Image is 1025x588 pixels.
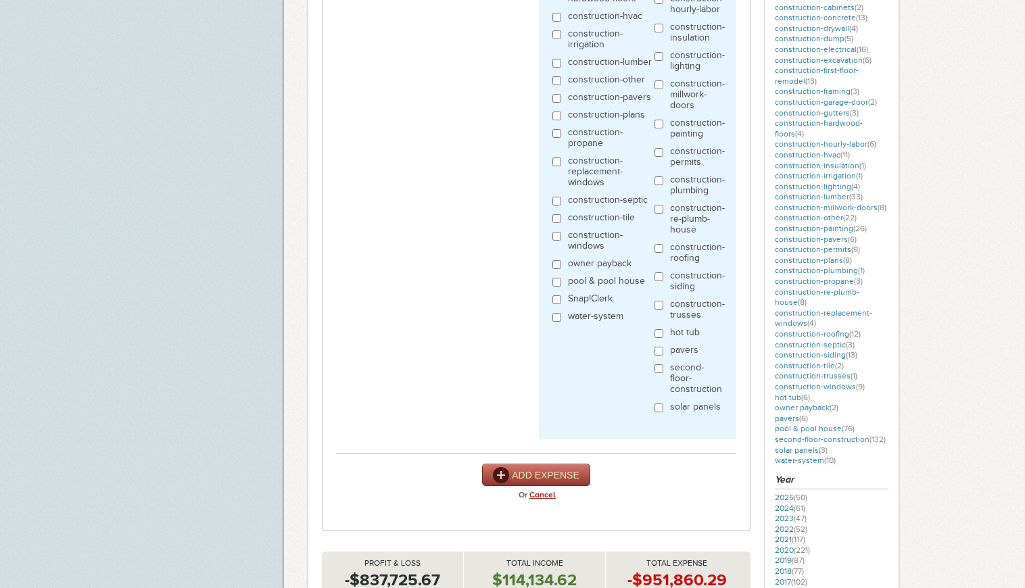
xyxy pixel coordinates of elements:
[670,22,725,47] label: construction-insulation
[851,87,859,96] span: (3)
[849,329,861,339] span: (12)
[775,340,855,349] a: construction-septic
[849,24,858,33] span: (4)
[775,203,886,212] a: construction-millwork-doors
[775,97,877,107] a: construction-garage-door
[798,297,807,307] span: (8)
[568,276,645,290] label: pool & pool house
[807,318,816,328] span: (4)
[775,473,888,489] h3: Year
[775,361,844,370] a: construction-tile
[670,118,725,143] label: construction-painting
[775,276,863,286] a: construction-propane
[824,456,836,465] span: (10)
[568,212,635,226] label: construction-tile
[322,558,463,569] p: Profit & Loss
[775,182,860,191] a: construction-lighting
[843,213,857,222] span: (22)
[840,150,850,160] span: (11)
[775,34,853,43] a: construction-dump
[775,108,859,118] a: construction-gutters
[670,299,725,324] label: construction-trusses
[775,424,855,433] a: pool & pool house
[792,556,805,565] span: (87)
[775,255,852,265] a: construction-plans
[856,382,865,391] span: (9)
[568,230,654,255] label: construction-windows
[843,255,852,265] span: (8)
[801,393,810,402] span: (6)
[670,327,700,341] label: hot tub
[863,55,872,65] span: (6)
[794,493,807,502] span: (50)
[775,171,863,180] a: construction-irrigation
[670,401,721,416] label: solar panels
[835,361,844,370] span: (2)
[830,403,838,412] span: (2)
[805,76,817,86] span: (13)
[670,174,725,199] label: construction-plumbing
[568,195,648,209] label: construction-septic
[568,127,654,152] label: construction-propane
[775,556,805,565] a: 2019
[670,50,725,75] label: construction-lighting
[670,242,725,267] label: construction-roofing
[670,345,698,359] label: pavers
[775,524,807,534] a: 2022
[850,108,859,118] span: (3)
[854,276,863,286] span: (3)
[775,350,857,360] a: construction-siding
[775,382,865,391] a: construction-windows
[775,414,808,423] a: pavers
[775,213,857,222] a: construction-other
[848,235,857,244] span: (6)
[775,456,836,465] a: water-system
[775,435,886,444] a: second-floor-construction
[846,340,855,349] span: (3)
[775,308,872,328] a: construction-replacement-windows
[519,486,527,504] strong: Or
[792,535,805,544] span: (117)
[670,270,725,295] label: construction-siding
[529,490,556,499] a: Cancel
[775,393,810,402] a: hot tub
[846,350,857,360] span: (13)
[775,287,859,308] a: construction-re-plumb-house
[775,566,804,576] a: 2018
[775,55,872,65] a: construction-excavation
[819,445,828,455] span: (3)
[869,435,886,444] span: (132)
[775,266,865,275] a: construction-plumbing
[851,182,860,191] span: (4)
[794,514,807,523] span: (47)
[568,28,654,53] label: construction-irrigation
[568,57,652,71] label: construction-lumber
[670,362,723,398] label: second-floor-construction
[857,45,868,54] span: (16)
[794,504,805,513] span: (61)
[775,445,828,455] a: solar panels
[775,87,859,96] a: construction-framing
[606,558,747,569] p: Total Expense
[568,11,642,25] label: construction-hvac
[568,155,654,191] label: construction-replacement-windows
[775,192,863,201] a: construction-lumber
[856,171,863,180] span: (1)
[775,371,857,381] a: construction-trusses
[791,577,807,587] span: (102)
[775,66,859,86] a: construction-first-floor-remodel
[775,13,867,22] a: construction-concrete
[867,139,876,149] span: (6)
[855,3,863,12] span: (2)
[775,514,807,523] a: 2023
[842,424,855,433] span: (76)
[775,245,860,254] a: construction-permits
[775,45,868,54] a: construction-electrical
[568,293,613,308] label: Snap!Clerk
[775,535,805,544] a: 2021
[775,118,863,139] a: construction-hardwood-floors
[568,311,623,325] label: water-system
[775,224,867,233] a: construction-painting
[482,464,590,486] button: ADD EXPENSE
[878,203,886,212] span: (8)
